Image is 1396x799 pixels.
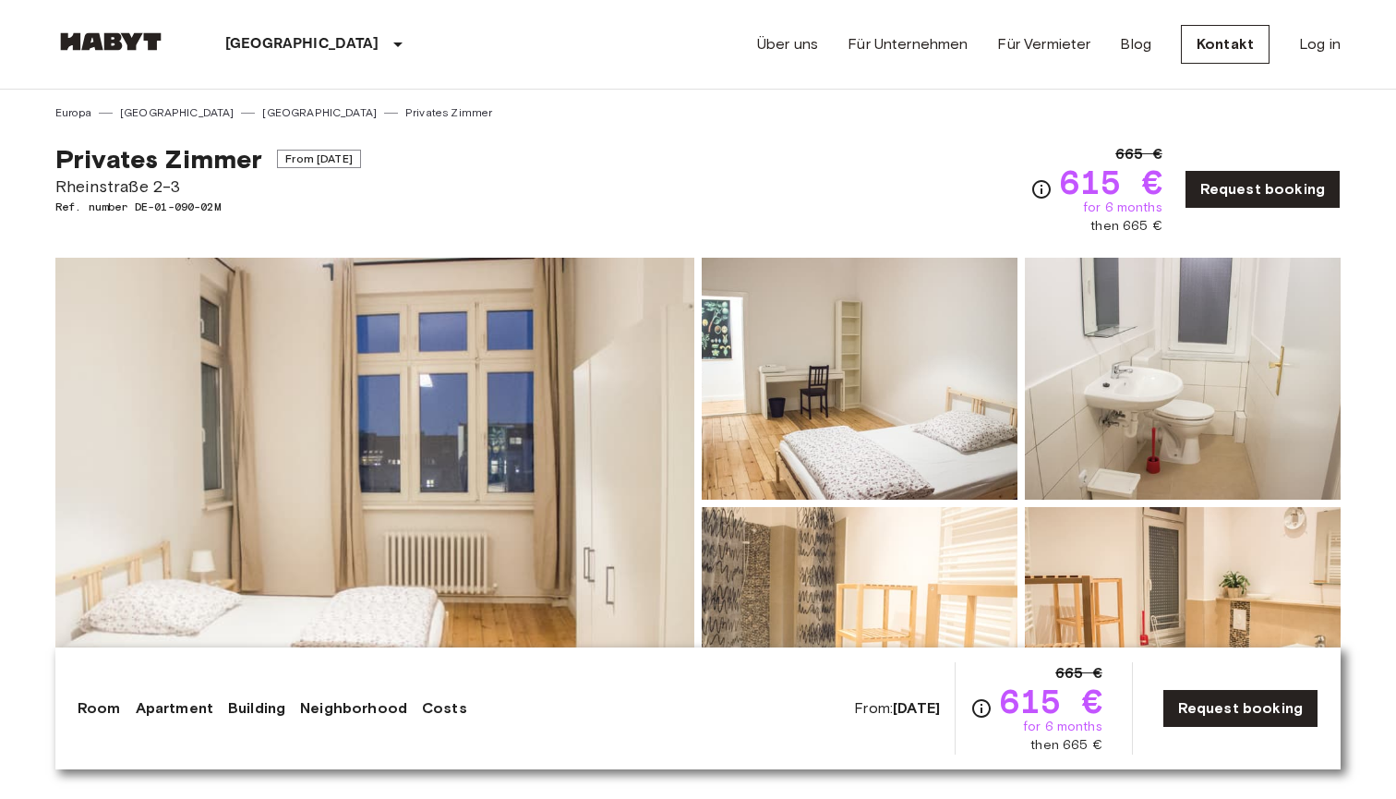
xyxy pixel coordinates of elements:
span: for 6 months [1083,199,1162,217]
a: Kontakt [1181,25,1270,64]
a: Privates Zimmer [405,104,492,121]
a: Apartment [136,697,213,720]
img: Habyt [55,32,166,51]
span: Privates Zimmer [55,143,262,175]
a: Für Unternehmen [848,33,968,55]
a: Blog [1120,33,1151,55]
p: [GEOGRAPHIC_DATA] [225,33,379,55]
span: then 665 € [1090,217,1162,236]
a: Building [228,697,285,720]
span: then 665 € [1030,736,1102,755]
span: 615 € [1060,165,1162,199]
span: for 6 months [1023,718,1102,736]
a: Neighborhood [300,697,407,720]
a: Request booking [1185,170,1341,209]
span: Ref. number DE-01-090-02M [55,199,361,215]
span: 615 € [1000,684,1102,718]
img: Picture of unit DE-01-090-02M [1025,258,1341,500]
b: [DATE] [893,699,940,717]
a: [GEOGRAPHIC_DATA] [120,104,235,121]
a: Log in [1299,33,1341,55]
a: Europa [55,104,91,121]
a: Request booking [1162,689,1318,728]
a: Room [78,697,121,720]
svg: Check cost overview for full price breakdown. Please note that discounts apply to new joiners onl... [970,697,993,720]
a: Costs [422,697,467,720]
img: Marketing picture of unit DE-01-090-02M [55,258,694,749]
span: Rheinstraße 2-3 [55,175,361,199]
svg: Check cost overview for full price breakdown. Please note that discounts apply to new joiners onl... [1030,178,1053,200]
a: [GEOGRAPHIC_DATA] [262,104,377,121]
a: Über uns [757,33,818,55]
img: Picture of unit DE-01-090-02M [702,258,1017,500]
span: From [DATE] [277,150,361,168]
img: Picture of unit DE-01-090-02M [702,507,1017,749]
span: 665 € [1055,662,1102,684]
a: Für Vermieter [997,33,1090,55]
span: 665 € [1115,143,1162,165]
img: Picture of unit DE-01-090-02M [1025,507,1341,749]
span: From: [854,698,940,719]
